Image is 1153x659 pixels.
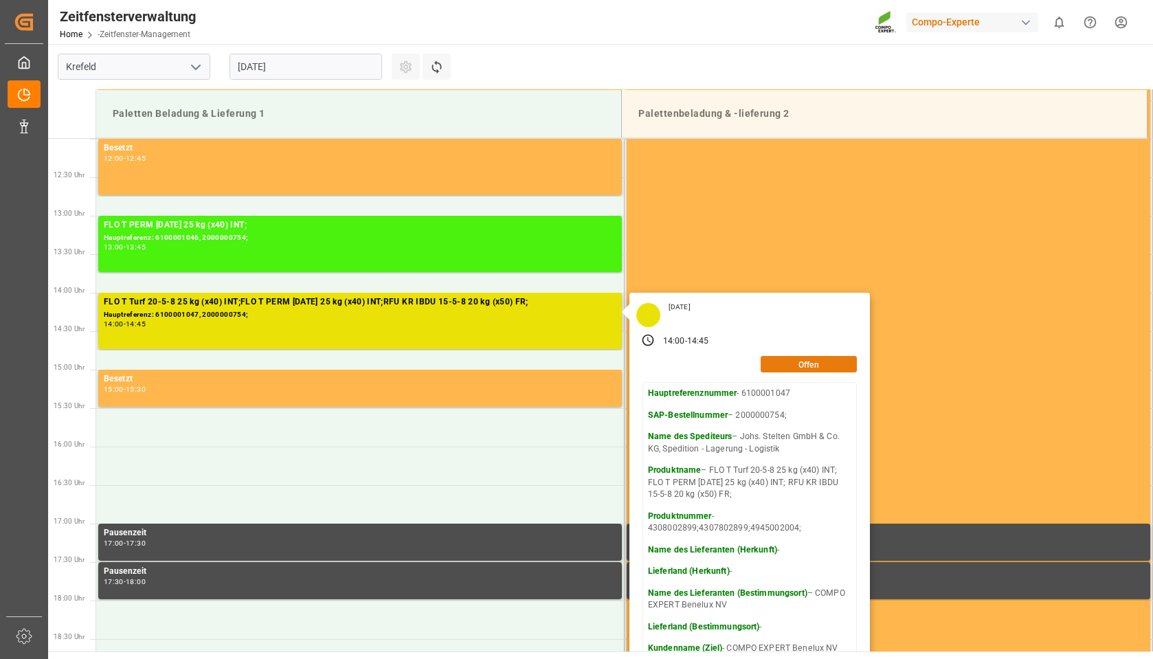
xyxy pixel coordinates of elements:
[124,385,126,394] font: -
[663,336,685,346] font: 14:00
[104,320,124,328] font: 14:00
[126,539,146,548] font: 17:30
[669,303,691,311] font: [DATE]
[54,210,85,217] font: 13:00 Uhr
[126,243,146,252] font: 13:45
[124,243,126,252] font: -
[648,388,737,398] font: Hauptreferenznummer
[54,479,85,487] font: 16:30 Uhr
[104,154,124,163] font: 12:00
[648,465,838,499] font: – FLO T Turf 20-5-8 25 kg (x40) INT; FLO T PERM [DATE] 25 kg (x40) INT; RFU KR IBDU 15-5-8 20 kg ...
[54,171,85,179] font: 12:30 Uhr
[126,320,146,328] font: 14:45
[777,545,779,555] font: -
[230,54,382,80] input: TT.MM.JJJJ
[648,622,760,632] font: Lieferland (Bestimmungsort)
[54,556,85,563] font: 17:30 Uhr
[54,402,85,410] font: 15:30 Uhr
[104,566,147,576] font: Pausenzeit
[124,539,126,548] font: -
[104,528,147,537] font: Pausenzeit
[54,325,85,333] font: 14:30 Uhr
[648,465,701,475] font: Produktname
[912,16,980,27] font: Compo-Experte
[104,297,528,306] font: FLO T Turf 20-5-8 25 kg (x40) INT;FLO T PERM [DATE] 25 kg (x40) INT;RFU KR IBDU 15-5-8 20 kg (x50...
[798,359,819,369] font: Offen
[1044,7,1075,38] button: 0 neue Benachrichtigungen anzeigen
[648,643,722,653] font: Kundenname (Ziel)
[648,545,777,555] font: Name des Lieferanten (Herkunft)
[104,385,124,394] font: 15:00
[126,385,146,394] font: 15:30
[906,9,1044,35] button: Compo-Experte
[60,8,196,25] font: Zeitfensterverwaltung
[104,243,124,252] font: 13:00
[104,374,133,383] font: Besetzt
[648,511,712,521] font: Produktnummer
[648,588,845,610] font: – COMPO EXPERT Benelux NV
[126,577,146,586] font: 18:00
[728,410,787,420] font: – 2000000754;
[54,248,85,256] font: 13:30 Uhr
[54,287,85,294] font: 14:00 Uhr
[104,311,248,318] font: Hauptreferenz: 6100001047, 2000000754;
[1075,7,1106,38] button: Hilfecenter
[54,517,85,525] font: 17:00 Uhr
[648,588,807,598] font: Name des Lieferanten (Bestimmungsort)
[722,643,838,653] font: - COMPO EXPERT Benelux NV
[124,320,126,328] font: -
[648,432,840,454] font: – Johs. Stelten GmbH & Co. KG, Spedition - Lagerung - Logistik
[875,10,897,34] img: Screenshot%202023-09-29%20at%2010.02.21.png_1712312052.png
[685,336,687,346] font: -
[648,566,730,576] font: Lieferland (Herkunft)
[54,633,85,640] font: 18:30 Uhr
[730,566,732,576] font: -
[185,56,205,78] button: Menü öffnen
[124,154,126,163] font: -
[761,356,857,372] button: Offen
[124,577,126,586] font: -
[648,432,732,441] font: Name des Spediteurs
[104,220,247,230] font: FLO T PERM [DATE] 25 kg (x40) INT;
[104,577,124,586] font: 17:30
[759,622,761,632] font: -
[54,594,85,602] font: 18:00 Uhr
[54,364,85,371] font: 15:00 Uhr
[113,108,265,119] font: Paletten Beladung & Lieferung 1
[104,234,248,241] font: Hauptreferenz: 6100001046, 2000000754;
[60,30,82,39] a: Home
[104,143,133,153] font: Besetzt
[638,108,789,119] font: Palettenbeladung & -lieferung 2
[687,336,709,346] font: 14:45
[648,410,728,420] font: SAP-Bestellnummer
[126,154,146,163] font: 12:45
[54,440,85,448] font: 16:00 Uhr
[58,54,210,80] input: Zum Suchen/Auswählen eingeben
[737,388,790,398] font: - 6100001047
[104,539,124,548] font: 17:00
